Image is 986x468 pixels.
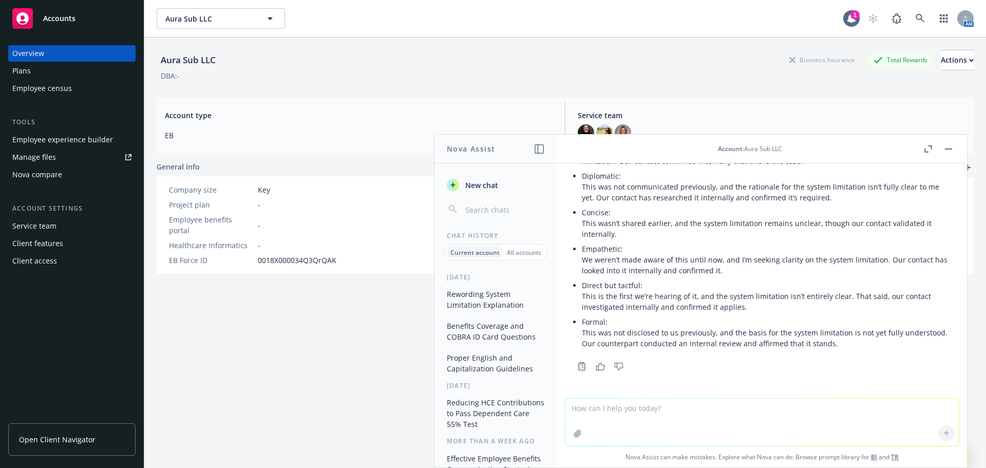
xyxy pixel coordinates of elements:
div: Nova compare [12,166,62,183]
div: Service team [12,218,56,234]
p: Empathetic: We weren’t made aware of this until now, and I’m seeking clarity on the system limita... [582,244,951,276]
a: Client access [8,253,136,269]
span: - [258,199,260,210]
a: BI [871,453,877,461]
div: DBA: - [161,70,180,81]
span: Nova Assist can make mistakes. Explore what Nova can do: Browse prompt library for and [561,446,963,467]
div: Client access [12,253,57,269]
div: Account settings [8,203,136,214]
div: Plans [12,63,31,79]
div: : Aura Sub LLC [718,144,782,153]
button: Aura Sub LLC [157,8,285,29]
a: Client features [8,235,136,252]
a: Manage files [8,149,136,165]
a: add [961,161,974,174]
span: Account type [165,110,553,121]
span: EB [165,130,553,141]
button: Rewording System Limitation Explanation [443,286,549,313]
span: Account [718,144,743,153]
div: Overview [12,45,44,62]
div: Business Insurance [784,53,860,66]
a: Service team [8,218,136,234]
div: Healthcare Informatics [169,240,254,251]
div: Company size [169,184,254,195]
button: Actions [941,50,974,70]
img: photo [596,124,613,141]
div: Manage files [12,149,56,165]
span: Accounts [43,14,75,23]
input: Search chats [463,202,545,217]
div: [DATE] [434,273,557,282]
div: EB Force ID [169,255,254,266]
a: TR [891,453,899,461]
div: Aura Sub LLC [157,53,220,67]
div: More than a week ago [434,437,557,445]
button: Thumbs down [611,359,627,373]
a: Plans [8,63,136,79]
p: All accounts [507,248,541,257]
span: Aura Sub LLC [165,13,254,24]
h1: Nova Assist [447,143,495,154]
div: [DATE] [434,381,557,390]
span: General info [157,161,200,172]
a: Accounts [8,4,136,33]
a: Report a Bug [886,8,907,29]
span: New chat [463,180,498,191]
p: Concise: This wasn’t shared earlier, and the system limitation remains unclear, though our contac... [582,207,951,239]
div: Project plan [169,199,254,210]
img: photo [615,124,631,141]
a: Employee census [8,80,136,97]
button: Reducing HCE Contributions to Pass Dependent Care 55% Test [443,394,549,433]
div: Employee experience builder [12,132,113,148]
button: Benefits Coverage and COBRA ID Card Questions [443,317,549,345]
span: - [258,220,260,231]
a: Nova compare [8,166,136,183]
button: Proper English and Capitalization Guidelines [443,349,549,377]
img: photo [578,124,594,141]
a: Start snowing [863,8,883,29]
a: Employee experience builder [8,132,136,148]
div: Client features [12,235,63,252]
p: Direct but tactful: This is the first we’re hearing of it, and the system limitation isn’t entire... [582,280,951,312]
div: Chat History [434,231,557,240]
span: 0018X000034Q3QrQAK [258,255,336,266]
p: Diplomatic: This was not communicated previously, and the rationale for the system limitation isn... [582,171,951,203]
span: - [258,240,260,251]
span: Open Client Navigator [19,434,96,445]
button: New chat [443,176,549,194]
p: Formal: This was not disclosed to us previously, and the basis for the system limitation is not y... [582,316,951,349]
a: Overview [8,45,136,62]
div: 1 [850,10,860,20]
div: Total Rewards [868,53,933,66]
svg: Copy to clipboard [577,362,586,371]
p: Current account [450,248,500,257]
span: Key [258,184,270,195]
div: Employee benefits portal [169,214,254,236]
a: Search [910,8,931,29]
span: Service team [578,110,965,121]
div: Employee census [12,80,72,97]
div: Tools [8,117,136,127]
a: Switch app [934,8,954,29]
